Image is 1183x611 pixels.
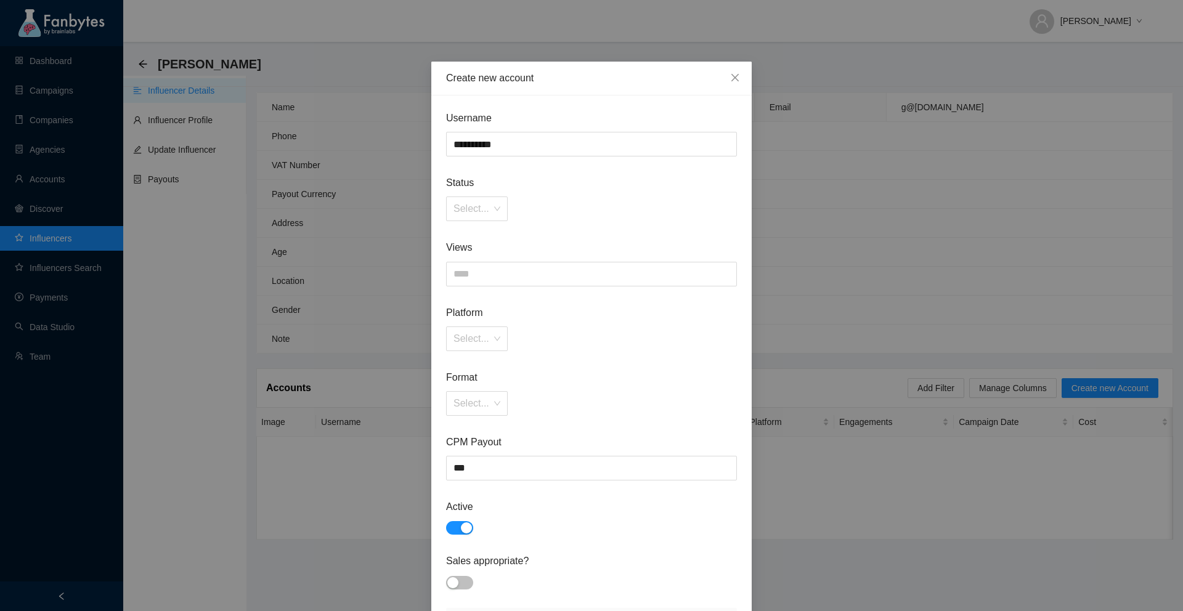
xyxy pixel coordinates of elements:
[730,73,740,83] span: close
[446,305,737,320] span: Platform
[446,553,737,569] span: Sales appropriate?
[446,110,737,126] span: Username
[446,71,737,85] div: Create new account
[718,62,752,95] button: Close
[446,240,737,255] span: Views
[446,499,737,514] span: Active
[446,370,737,385] span: Format
[446,434,737,450] span: CPM Payout
[446,175,737,190] span: Status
